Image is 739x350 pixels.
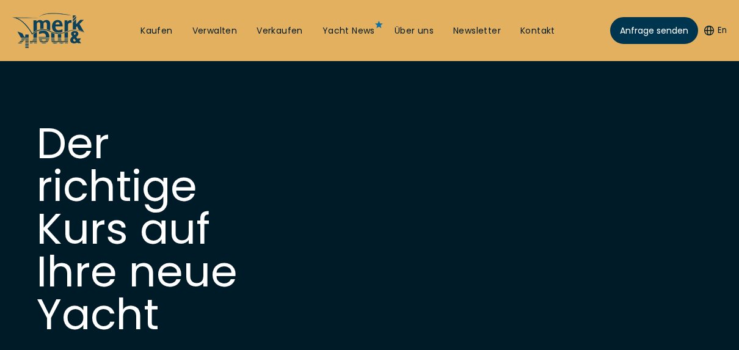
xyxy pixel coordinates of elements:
[620,24,688,37] span: Anfrage senden
[520,25,555,37] a: Kontakt
[704,24,727,37] button: En
[322,25,375,37] a: Yacht News
[257,25,303,37] a: Verkaufen
[610,17,698,44] a: Anfrage senden
[395,25,434,37] a: Über uns
[453,25,501,37] a: Newsletter
[37,122,281,336] h1: Der richtige Kurs auf Ihre neue Yacht
[140,25,172,37] a: Kaufen
[192,25,238,37] a: Verwalten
